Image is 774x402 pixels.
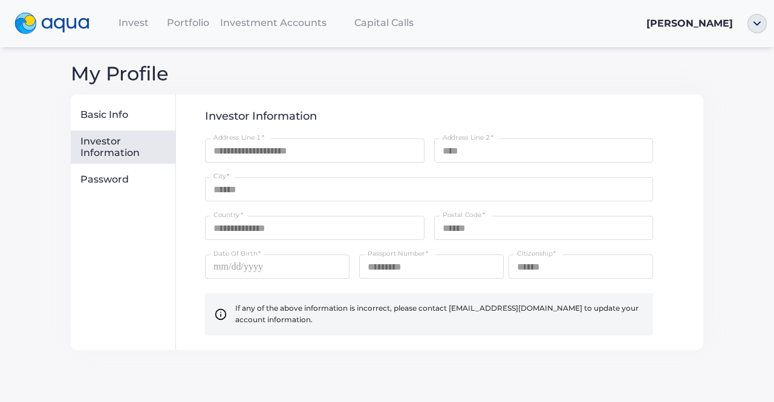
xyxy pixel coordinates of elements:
[235,303,643,326] span: If any of the above information is incorrect, please contact [EMAIL_ADDRESS][DOMAIN_NAME] to upda...
[215,308,227,320] img: newInfo.svg
[747,14,767,33] img: ellipse
[119,17,149,28] span: Invest
[80,173,171,186] div: Password
[71,68,704,80] div: My Profile
[443,210,485,219] label: Postal Code
[7,10,106,37] a: logo
[646,18,733,29] span: [PERSON_NAME]
[213,172,229,181] label: City
[15,13,89,34] img: logo
[213,133,264,142] label: Address Line 1
[80,135,171,159] div: Investor Information
[213,249,261,258] label: Date Of Birth
[354,17,414,28] span: Capital Calls
[205,109,317,123] span: Investor Information
[368,249,428,258] label: Passport Number
[215,10,331,35] a: Investment Accounts
[517,249,556,258] label: Citizenship
[80,109,171,121] div: Basic Info
[331,10,437,35] a: Capital Calls
[106,10,161,35] a: Invest
[161,10,215,35] a: Portfolio
[220,17,327,28] span: Investment Accounts
[213,210,243,219] label: Country
[167,17,209,28] span: Portfolio
[443,133,493,142] label: Address Line 2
